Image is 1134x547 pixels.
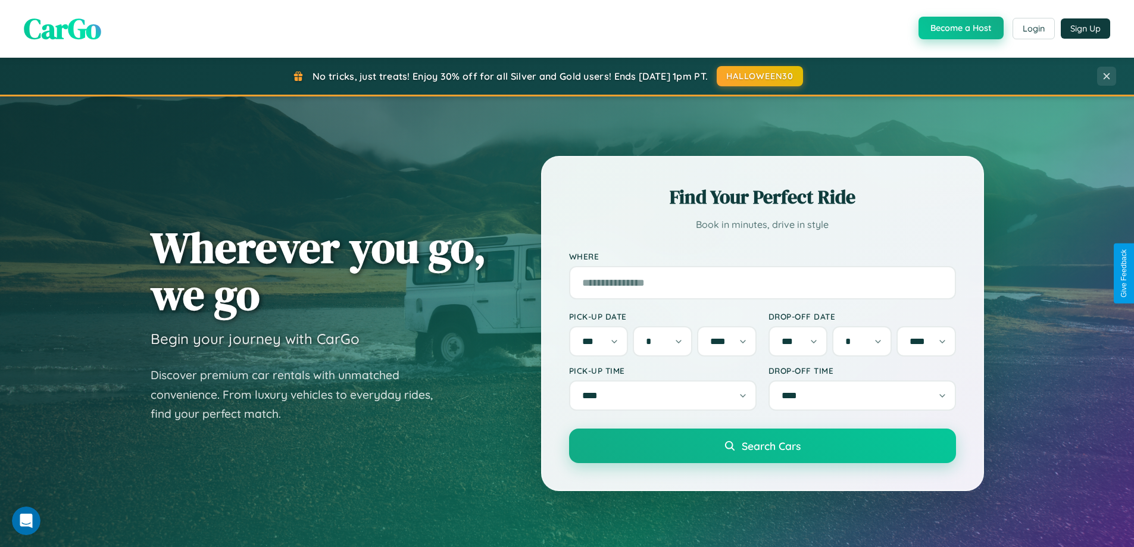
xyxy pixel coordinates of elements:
label: Drop-off Time [769,365,956,376]
button: Become a Host [919,17,1004,39]
p: Book in minutes, drive in style [569,216,956,233]
button: Search Cars [569,429,956,463]
label: Pick-up Date [569,311,757,321]
h2: Find Your Perfect Ride [569,184,956,210]
span: No tricks, just treats! Enjoy 30% off for all Silver and Gold users! Ends [DATE] 1pm PT. [313,70,708,82]
div: Give Feedback [1120,249,1128,298]
span: CarGo [24,9,101,48]
button: Sign Up [1061,18,1110,39]
iframe: Intercom live chat [12,507,40,535]
p: Discover premium car rentals with unmatched convenience. From luxury vehicles to everyday rides, ... [151,365,448,424]
button: HALLOWEEN30 [717,66,803,86]
span: Search Cars [742,439,801,452]
h1: Wherever you go, we go [151,224,486,318]
h3: Begin your journey with CarGo [151,330,360,348]
button: Login [1013,18,1055,39]
label: Drop-off Date [769,311,956,321]
label: Pick-up Time [569,365,757,376]
label: Where [569,251,956,261]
